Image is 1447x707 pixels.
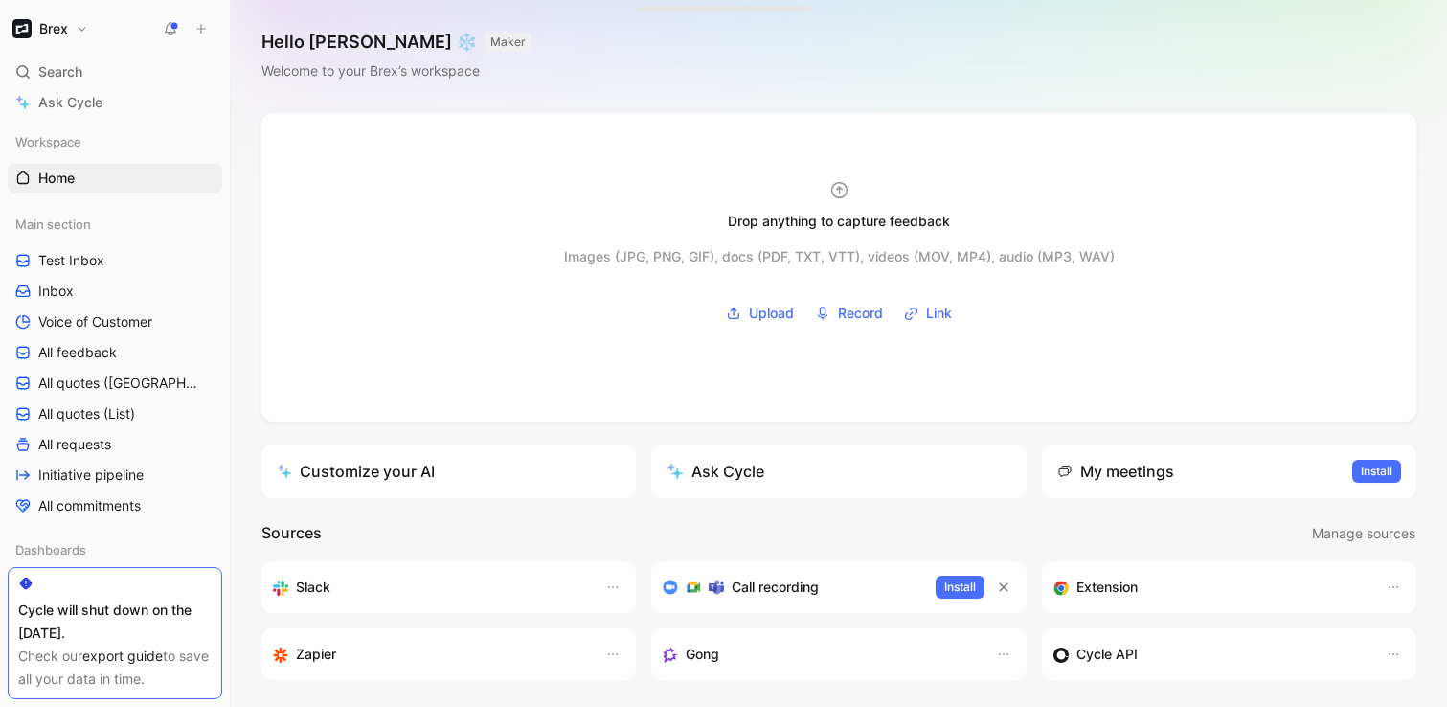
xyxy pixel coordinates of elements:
span: Ask Cycle [38,91,102,114]
div: Ask Cycle [667,460,764,483]
h3: Extension [1076,576,1138,599]
a: Ask Cycle [8,88,222,117]
div: Search [8,57,222,86]
a: All quotes (List) [8,399,222,428]
div: Capture feedback from anywhere on the web [1053,576,1367,599]
div: Customize your AI [277,460,435,483]
span: Install [944,578,976,597]
span: Home [38,169,75,188]
div: Sync your customers, send feedback and get updates in Slack [273,576,586,599]
span: Inbox [38,282,74,301]
span: All feedback [38,343,117,362]
h3: Call recording [732,576,819,599]
span: Initiative pipeline [38,466,144,485]
a: Customize your AI [261,445,636,498]
a: Initiative pipeline [8,461,222,490]
h1: Hello [PERSON_NAME] ❄️ [261,31,531,54]
span: All quotes ([GEOGRAPHIC_DATA]) [38,374,200,393]
span: Test Inbox [38,251,104,270]
span: All requests [38,435,111,454]
a: Inbox [8,277,222,306]
div: Check our to save all your data in time. [18,645,212,691]
h3: Cycle API [1076,643,1138,666]
div: My meetings [1057,460,1174,483]
button: Install [936,576,984,599]
div: Drop anything to capture feedback [728,210,950,233]
div: Dashboards [8,536,222,564]
h2: Sources [261,521,322,546]
button: BrexBrex [8,15,93,42]
div: Cycle will shut down on the [DATE]. [18,599,212,645]
span: Link [926,302,952,325]
a: All requests [8,430,222,459]
div: Main section [8,210,222,239]
span: Install [1361,462,1392,481]
h3: Gong [686,643,719,666]
span: All commitments [38,496,141,515]
div: Main sectionTest InboxInboxVoice of CustomerAll feedbackAll quotes ([GEOGRAPHIC_DATA])All quotes ... [8,210,222,520]
span: Voice of Customer [38,312,152,331]
span: Search [38,60,82,83]
div: Images (JPG, PNG, GIF), docs (PDF, TXT, VTT), videos (MOV, MP4), audio (MP3, WAV) [564,245,1115,268]
button: MAKER [485,33,531,52]
img: Brex [12,19,32,38]
a: All quotes ([GEOGRAPHIC_DATA]) [8,369,222,398]
div: Capture feedback from thousands of sources with Zapier (survey results, recordings, sheets, etc). [273,643,586,666]
button: Ask Cycle [651,445,1026,498]
h1: Brex [39,20,68,37]
a: export guide [82,648,163,664]
span: Upload [749,302,794,325]
h3: Zapier [296,643,336,666]
span: Workspace [15,132,81,151]
button: Upload [719,299,801,328]
div: Record & transcribe meetings from Zoom, Meet & Teams. [663,576,919,599]
span: Record [838,302,883,325]
div: Workspace [8,127,222,156]
button: Link [897,299,959,328]
span: Dashboards [15,540,86,559]
span: Main section [15,215,91,234]
a: All feedback [8,338,222,367]
a: Test Inbox [8,246,222,275]
a: All commitments [8,491,222,520]
button: Manage sources [1311,521,1416,546]
button: Install [1352,460,1401,483]
button: Record [808,299,890,328]
div: Capture feedback from your incoming calls [663,643,976,666]
span: Manage sources [1312,522,1415,545]
div: Welcome to your Brex’s workspace [261,59,531,82]
a: Home [8,164,222,193]
a: Voice of Customer [8,308,222,336]
h3: Slack [296,576,330,599]
div: Dashboards [8,536,222,570]
span: All quotes (List) [38,404,135,423]
div: Sync customers & send feedback from custom sources. Get inspired by our favorite use case [1053,643,1367,666]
